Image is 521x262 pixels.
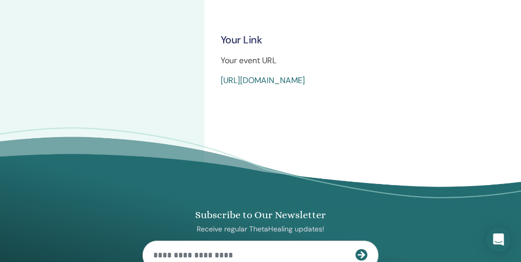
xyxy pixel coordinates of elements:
[143,209,378,221] h4: Subscribe to Our Newsletter
[221,75,305,86] a: [URL][DOMAIN_NAME]
[143,224,378,233] p: Receive regular ThetaHealing updates!
[486,227,511,252] div: Open Intercom Messenger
